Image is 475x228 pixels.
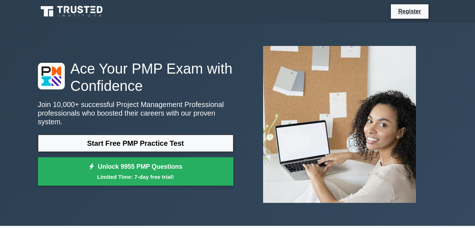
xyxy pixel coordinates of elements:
[47,173,224,181] small: Limited Time: 7-day free trial!
[394,7,425,16] a: Register
[38,100,233,126] p: Join 10,000+ successful Project Management Professional professionals who boosted their careers w...
[38,135,233,152] a: Start Free PMP Practice Test
[38,157,233,186] a: Unlock 9955 PMP QuestionsLimited Time: 7-day free trial!
[38,60,233,94] h1: Ace Your PMP Exam with Confidence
